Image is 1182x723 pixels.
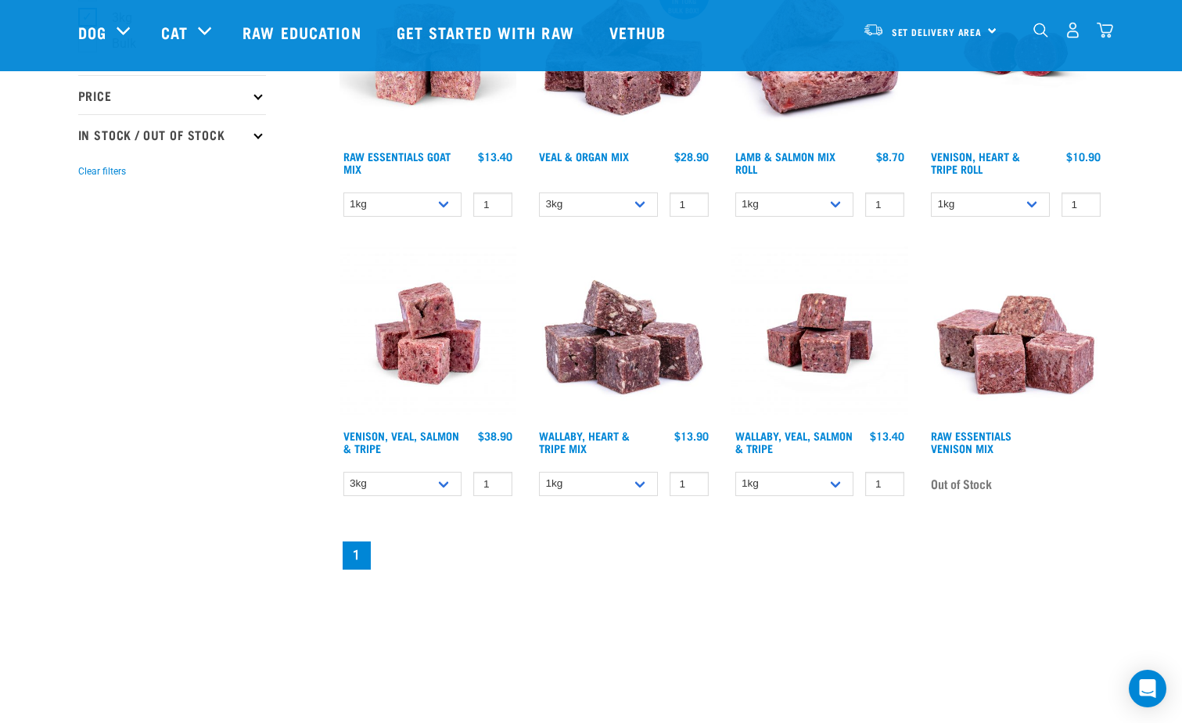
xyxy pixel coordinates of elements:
[876,150,904,163] div: $8.70
[927,245,1105,423] img: 1113 RE Venison Mix 01
[161,20,188,44] a: Cat
[1033,23,1048,38] img: home-icon-1@2x.png
[78,20,106,44] a: Dog
[594,1,686,63] a: Vethub
[863,23,884,37] img: van-moving.png
[1129,670,1166,707] div: Open Intercom Messenger
[478,150,512,163] div: $13.40
[674,150,709,163] div: $28.90
[343,153,451,171] a: Raw Essentials Goat Mix
[1065,22,1081,38] img: user.png
[340,245,517,423] img: Venison Veal Salmon Tripe 1621
[478,430,512,442] div: $38.90
[78,75,266,114] p: Price
[340,538,1105,573] nav: pagination
[343,433,459,451] a: Venison, Veal, Salmon & Tripe
[670,192,709,217] input: 1
[735,433,853,451] a: Wallaby, Veal, Salmon & Tripe
[865,472,904,496] input: 1
[731,245,909,423] img: Wallaby Veal Salmon Tripe 1642
[1066,150,1101,163] div: $10.90
[892,29,983,34] span: Set Delivery Area
[473,192,512,217] input: 1
[78,114,266,153] p: In Stock / Out Of Stock
[539,433,630,451] a: Wallaby, Heart & Tripe Mix
[473,472,512,496] input: 1
[535,245,713,423] img: 1174 Wallaby Heart Tripe Mix 01
[931,433,1011,451] a: Raw Essentials Venison Mix
[931,153,1020,171] a: Venison, Heart & Tripe Roll
[670,472,709,496] input: 1
[674,430,709,442] div: $13.90
[539,153,629,159] a: Veal & Organ Mix
[735,153,835,171] a: Lamb & Salmon Mix Roll
[227,1,380,63] a: Raw Education
[381,1,594,63] a: Get started with Raw
[931,472,992,495] span: Out of Stock
[1097,22,1113,38] img: home-icon@2x.png
[1062,192,1101,217] input: 1
[870,430,904,442] div: $13.40
[865,192,904,217] input: 1
[78,164,126,178] button: Clear filters
[343,541,371,570] a: Page 1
